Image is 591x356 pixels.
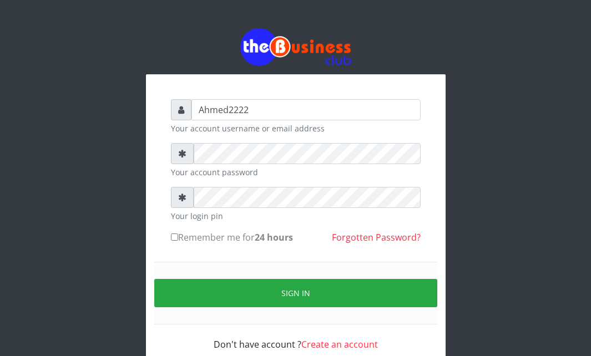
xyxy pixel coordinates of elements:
[171,210,421,222] small: Your login pin
[191,99,421,120] input: Username or email address
[332,231,421,243] a: Forgotten Password?
[171,324,421,351] div: Don't have account ?
[154,279,437,307] button: Sign in
[301,338,378,350] a: Create an account
[171,123,421,134] small: Your account username or email address
[171,166,421,178] small: Your account password
[255,231,293,243] b: 24 hours
[171,233,178,241] input: Remember me for24 hours
[171,231,293,244] label: Remember me for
